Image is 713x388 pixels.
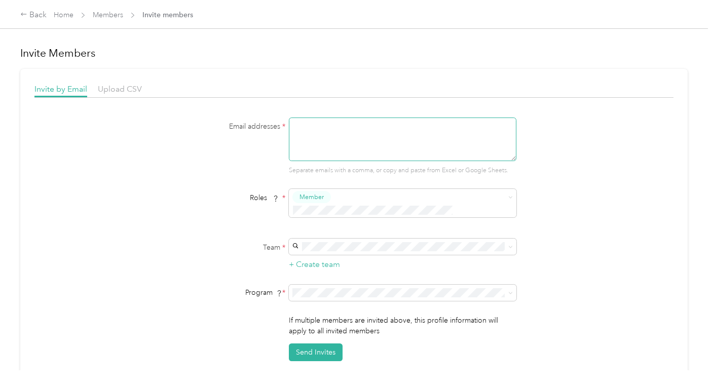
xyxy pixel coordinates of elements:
button: Member [292,191,331,204]
div: Program [159,287,286,298]
h1: Invite Members [20,46,688,60]
div: Back [20,9,47,21]
span: Invite members [142,10,193,20]
span: Roles [246,190,282,206]
span: Member [299,192,324,202]
span: Invite by Email [34,84,87,94]
iframe: Everlance-gr Chat Button Frame [656,331,713,388]
button: Send Invites [289,343,343,361]
a: Members [93,11,123,19]
label: Email addresses [159,121,286,132]
p: Separate emails with a comma, or copy and paste from Excel or Google Sheets. [289,166,516,175]
span: Upload CSV [98,84,142,94]
a: Home [54,11,73,19]
label: Team [159,242,286,253]
p: If multiple members are invited above, this profile information will apply to all invited members [289,315,516,336]
button: + Create team [289,258,340,271]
